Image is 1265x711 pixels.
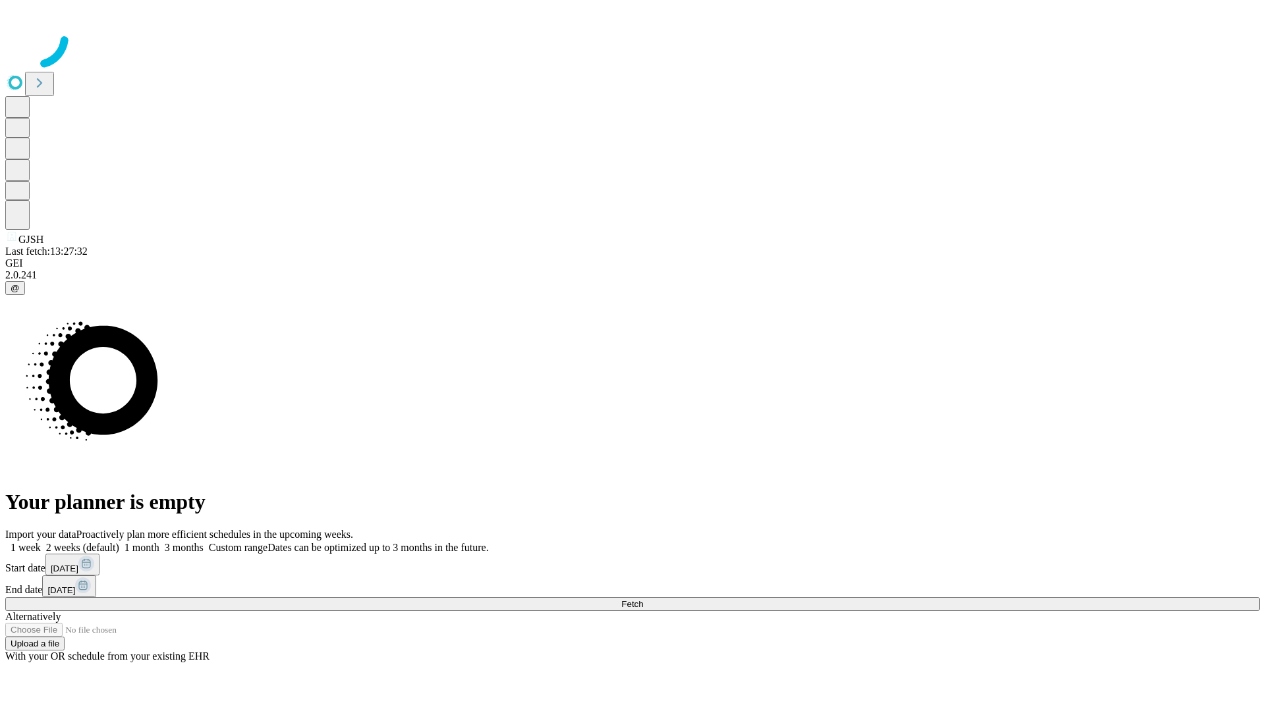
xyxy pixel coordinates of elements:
[47,585,75,595] span: [DATE]
[5,281,25,295] button: @
[5,490,1260,514] h1: Your planner is empty
[5,611,61,622] span: Alternatively
[42,575,96,597] button: [DATE]
[51,564,78,573] span: [DATE]
[5,269,1260,281] div: 2.0.241
[5,597,1260,611] button: Fetch
[5,575,1260,597] div: End date
[46,542,119,553] span: 2 weeks (default)
[209,542,267,553] span: Custom range
[5,554,1260,575] div: Start date
[5,650,210,662] span: With your OR schedule from your existing EHR
[165,542,204,553] span: 3 months
[11,283,20,293] span: @
[5,529,76,540] span: Import your data
[267,542,488,553] span: Dates can be optimized up to 3 months in the future.
[5,246,88,257] span: Last fetch: 13:27:32
[18,234,43,245] span: GJSH
[76,529,353,540] span: Proactively plan more efficient schedules in the upcoming weeks.
[11,542,41,553] span: 1 week
[5,257,1260,269] div: GEI
[125,542,159,553] span: 1 month
[5,637,65,650] button: Upload a file
[621,599,643,609] span: Fetch
[45,554,99,575] button: [DATE]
